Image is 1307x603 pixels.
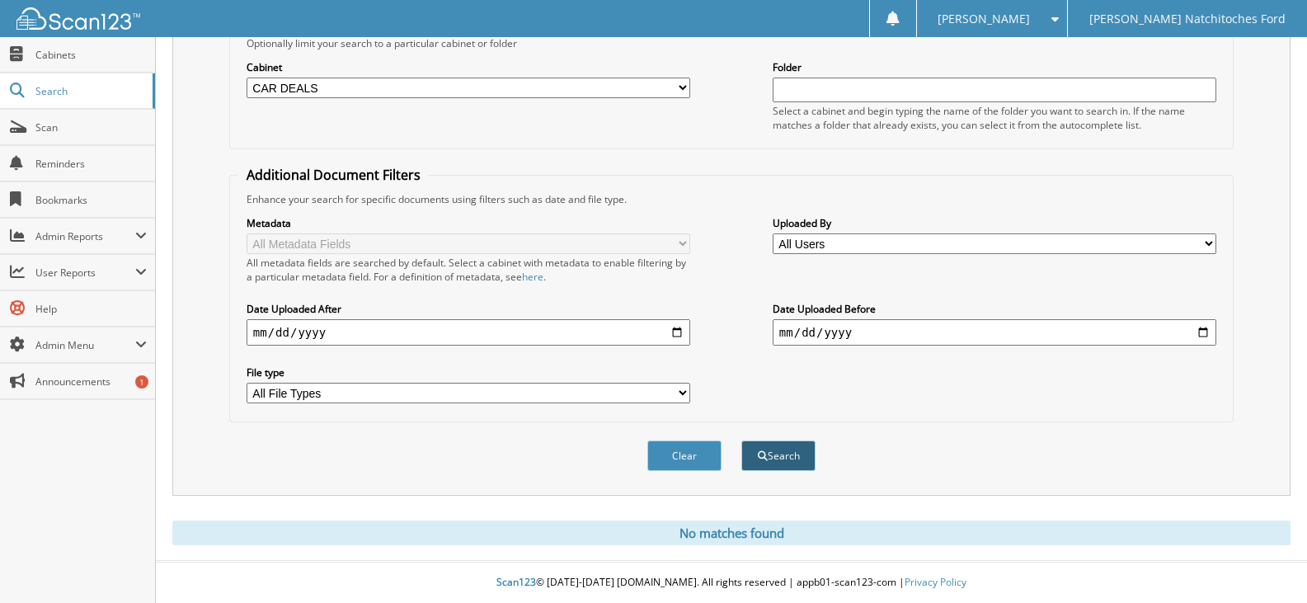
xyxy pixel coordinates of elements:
label: Cabinet [247,60,690,74]
span: Scan123 [496,575,536,589]
span: Announcements [35,375,147,389]
span: Bookmarks [35,193,147,207]
input: end [773,319,1216,346]
input: start [247,319,690,346]
a: here [522,270,543,284]
span: [PERSON_NAME] Natchitoches Ford [1089,14,1286,24]
label: Metadata [247,216,690,230]
div: Select a cabinet and begin typing the name of the folder you want to search in. If the name match... [773,104,1216,132]
div: 1 [135,375,148,389]
div: No matches found [172,521,1291,545]
div: Enhance your search for specific documents using filters such as date and file type. [238,192,1225,206]
label: Folder [773,60,1216,74]
a: Privacy Policy [905,575,966,589]
button: Clear [647,440,722,471]
legend: Additional Document Filters [238,166,429,184]
span: Scan [35,120,147,134]
img: scan123-logo-white.svg [16,7,140,30]
span: Reminders [35,157,147,171]
span: Help [35,302,147,316]
div: © [DATE]-[DATE] [DOMAIN_NAME]. All rights reserved | appb01-scan123-com | [156,563,1307,603]
div: Optionally limit your search to a particular cabinet or folder [238,36,1225,50]
label: Uploaded By [773,216,1216,230]
label: File type [247,365,690,379]
button: Search [741,440,816,471]
div: All metadata fields are searched by default. Select a cabinet with metadata to enable filtering b... [247,256,690,284]
span: Admin Menu [35,338,135,352]
span: Search [35,84,144,98]
label: Date Uploaded After [247,302,690,316]
span: [PERSON_NAME] [938,14,1030,24]
label: Date Uploaded Before [773,302,1216,316]
span: Admin Reports [35,229,135,243]
span: Cabinets [35,48,147,62]
span: User Reports [35,266,135,280]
